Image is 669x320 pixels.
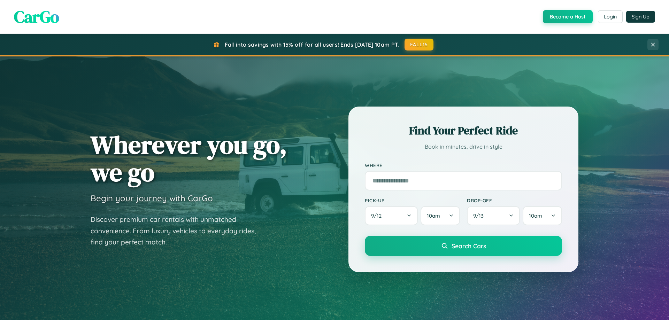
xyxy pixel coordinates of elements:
[14,5,59,28] span: CarGo
[467,206,520,225] button: 9/13
[523,206,562,225] button: 10am
[529,212,542,219] span: 10am
[371,212,385,219] span: 9 / 12
[365,206,418,225] button: 9/12
[473,212,487,219] span: 9 / 13
[405,39,434,50] button: FALL15
[365,236,562,256] button: Search Cars
[452,242,486,250] span: Search Cars
[467,197,562,203] label: Drop-off
[91,193,213,203] h3: Begin your journey with CarGo
[598,10,623,23] button: Login
[365,142,562,152] p: Book in minutes, drive in style
[225,41,399,48] span: Fall into savings with 15% off for all users! Ends [DATE] 10am PT.
[543,10,593,23] button: Become a Host
[365,197,460,203] label: Pick-up
[365,162,562,168] label: Where
[91,214,265,248] p: Discover premium car rentals with unmatched convenience. From luxury vehicles to everyday rides, ...
[427,212,440,219] span: 10am
[626,11,655,23] button: Sign Up
[91,131,287,186] h1: Wherever you go, we go
[421,206,460,225] button: 10am
[365,123,562,138] h2: Find Your Perfect Ride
